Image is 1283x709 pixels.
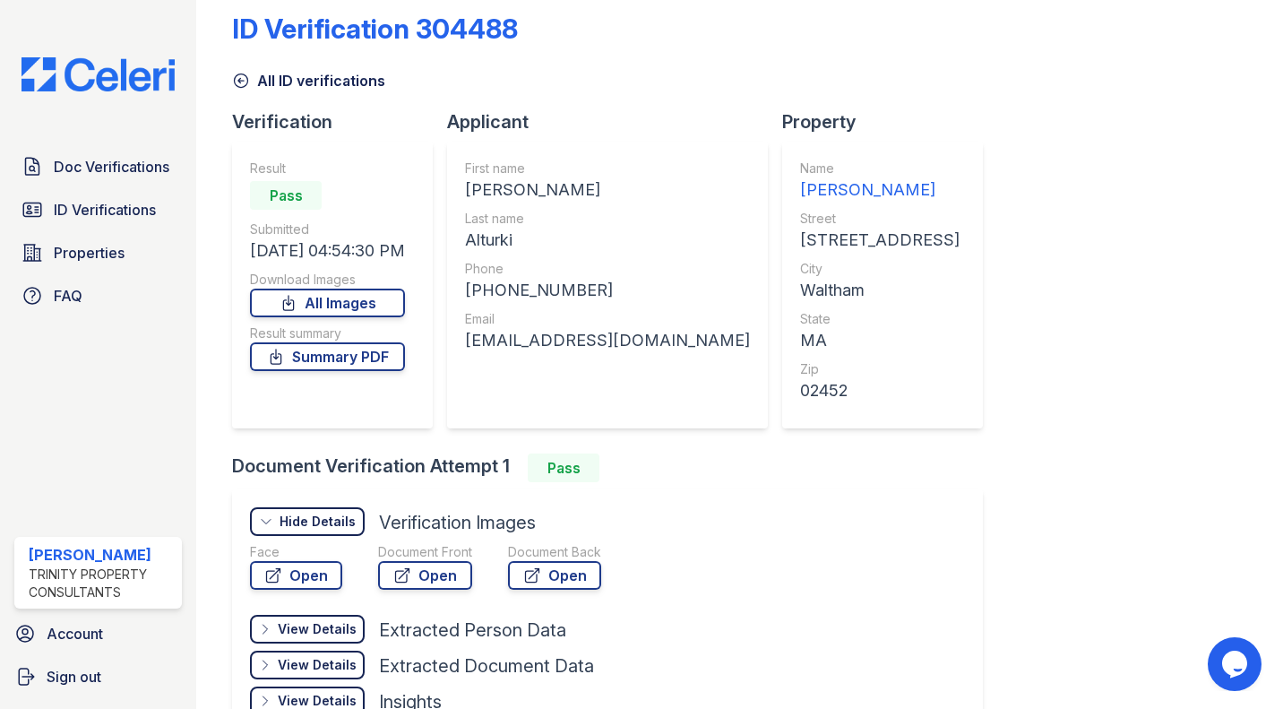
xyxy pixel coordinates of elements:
[280,513,356,531] div: Hide Details
[250,289,405,317] a: All Images
[47,623,103,644] span: Account
[232,13,518,45] div: ID Verification 304488
[800,278,960,303] div: Waltham
[528,454,599,482] div: Pass
[378,543,472,561] div: Document Front
[379,510,536,535] div: Verification Images
[14,278,182,314] a: FAQ
[465,210,750,228] div: Last name
[232,109,447,134] div: Verification
[378,561,472,590] a: Open
[800,160,960,203] a: Name [PERSON_NAME]
[465,177,750,203] div: [PERSON_NAME]
[379,618,566,643] div: Extracted Person Data
[14,235,182,271] a: Properties
[7,659,189,695] a: Sign out
[465,160,750,177] div: First name
[465,328,750,353] div: [EMAIL_ADDRESS][DOMAIN_NAME]
[508,543,601,561] div: Document Back
[782,109,997,134] div: Property
[47,666,101,687] span: Sign out
[800,310,960,328] div: State
[250,181,322,210] div: Pass
[379,653,594,679] div: Extracted Document Data
[465,310,750,328] div: Email
[250,160,405,177] div: Result
[800,328,960,353] div: MA
[250,271,405,289] div: Download Images
[465,278,750,303] div: [PHONE_NUMBER]
[14,192,182,228] a: ID Verifications
[250,324,405,342] div: Result summary
[800,228,960,253] div: [STREET_ADDRESS]
[232,454,997,482] div: Document Verification Attempt 1
[7,57,189,91] img: CE_Logo_Blue-a8612792a0a2168367f1c8372b55b34899dd931a85d93a1a3d3e32e68fde9ad4.png
[800,177,960,203] div: [PERSON_NAME]
[800,260,960,278] div: City
[250,238,405,264] div: [DATE] 04:54:30 PM
[1208,637,1265,691] iframe: chat widget
[465,260,750,278] div: Phone
[14,149,182,185] a: Doc Verifications
[54,242,125,264] span: Properties
[278,620,357,638] div: View Details
[29,544,175,566] div: [PERSON_NAME]
[250,543,342,561] div: Face
[508,561,601,590] a: Open
[800,378,960,403] div: 02452
[465,228,750,253] div: Alturki
[54,156,169,177] span: Doc Verifications
[800,210,960,228] div: Street
[54,199,156,220] span: ID Verifications
[232,70,385,91] a: All ID verifications
[7,616,189,652] a: Account
[29,566,175,601] div: Trinity Property Consultants
[447,109,782,134] div: Applicant
[800,360,960,378] div: Zip
[250,342,405,371] a: Summary PDF
[250,220,405,238] div: Submitted
[800,160,960,177] div: Name
[250,561,342,590] a: Open
[54,285,82,307] span: FAQ
[278,656,357,674] div: View Details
